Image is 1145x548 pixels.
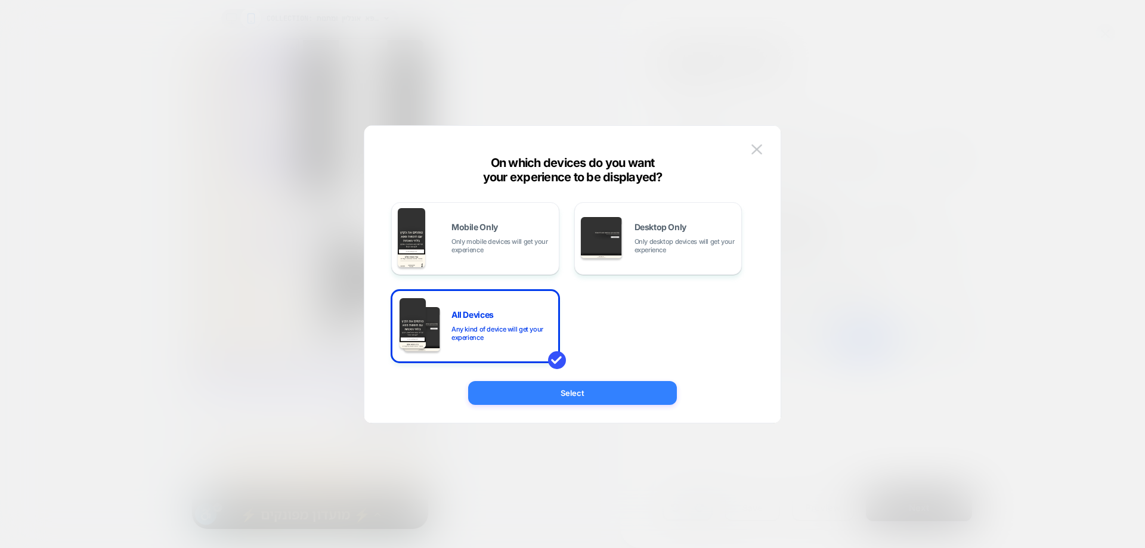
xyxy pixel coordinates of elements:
span: Pause slideshow [141,161,202,172]
span: Play slideshow [145,313,198,324]
button: סרגל נגישות [3,465,30,491]
span: סגור עגלה [164,384,198,395]
img: close [751,144,762,154]
div: עגלת קניות [36,361,222,374]
button: סגור עגלה [159,374,222,397]
span: On which devices do you want your experience to be displayed? [483,156,663,184]
button: Select [468,381,677,405]
span: Only desktop devices will get your experience [635,237,736,254]
span: Desktop Only [635,223,686,231]
img: Club Icon [104,419,154,468]
div: ⚡ מועדון מפונקים ⚡ [48,467,178,485]
a: ⚡מועדון הלקוחות המפנק בישראל במרחק קליק אחד! 200 נקודות מתנה ששוות לכם כסף! ההצטרפות בחינם, לחצו ... [1,326,236,365]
